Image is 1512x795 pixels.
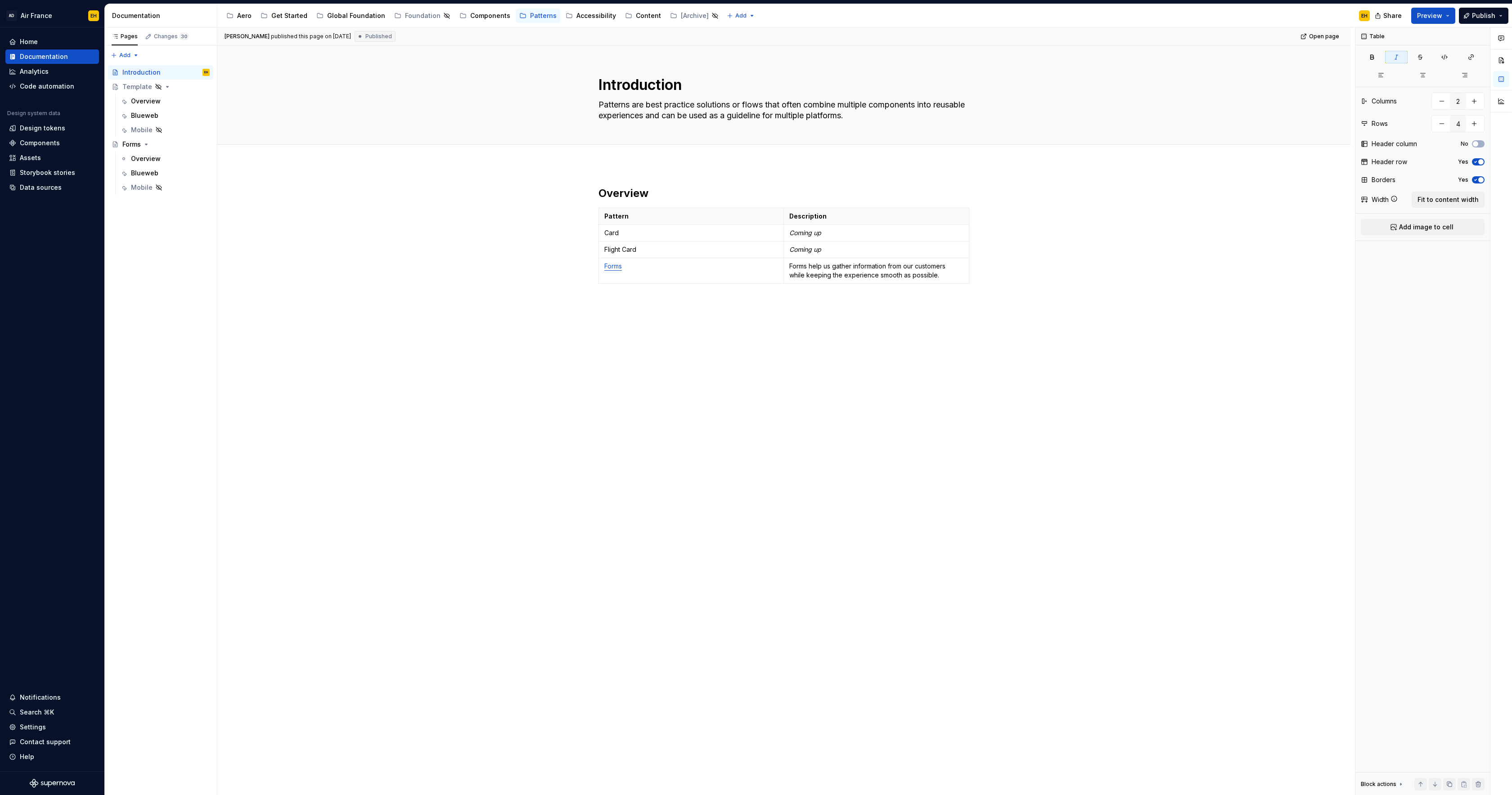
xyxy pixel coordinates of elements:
div: Changes [154,33,189,40]
div: Introduction [122,68,161,77]
div: Page tree [108,65,213,195]
div: Design system data [7,110,60,117]
label: Yes [1458,158,1468,165]
a: Components [5,136,99,150]
span: Add [735,12,747,19]
a: Patterns [516,9,560,23]
span: Publish [1472,11,1495,20]
a: IntroductionEH [108,65,213,80]
span: Share [1383,11,1402,20]
div: Home [20,37,38,46]
textarea: Patterns are best practice solutions or flows that often combine multiple components into reusabl... [597,98,967,123]
a: Components [456,9,514,23]
div: Overview [131,97,161,106]
div: Assets [20,153,41,162]
em: Coming up [789,246,821,253]
div: EH [90,12,97,19]
div: Storybook stories [20,168,75,177]
div: published this page on [DATE] [271,33,351,40]
svg: Supernova Logo [30,779,75,788]
div: Pages [112,33,138,40]
button: Notifications [5,690,99,705]
p: Pattern [604,212,778,221]
a: [Archive] [666,9,722,23]
a: Overview [117,152,213,166]
button: Share [1370,8,1408,24]
p: Description [789,212,963,221]
a: Aero [223,9,255,23]
a: Overview [117,94,213,108]
div: EH [204,68,208,77]
span: [PERSON_NAME] [225,33,270,40]
div: Borders [1372,175,1395,184]
div: Documentation [20,52,68,61]
a: Settings [5,720,99,734]
div: Forms [122,140,141,149]
span: Fit to content width [1417,195,1479,204]
a: Forms [604,262,622,270]
button: Add [108,49,142,62]
a: Documentation [5,49,99,64]
div: Analytics [20,67,49,76]
button: Fit to content width [1412,192,1485,208]
div: Columns [1372,97,1397,106]
em: Coming up [789,229,821,237]
div: Block actions [1361,778,1404,791]
p: Forms help us gather information from our customers while keeping the experience smooth as possible. [789,262,963,280]
div: Foundation [405,11,441,20]
div: Overview [131,154,161,163]
button: Help [5,750,99,764]
a: Analytics [5,64,99,79]
div: Design tokens [20,124,65,133]
span: Preview [1417,11,1442,20]
div: Content [636,11,661,20]
div: Global Foundation [327,11,385,20]
div: Blueweb [131,111,158,120]
a: Template [108,80,213,94]
div: AD [6,10,17,21]
a: Design tokens [5,121,99,135]
div: Notifications [20,693,61,702]
label: Yes [1458,176,1468,183]
textarea: Introduction [597,74,967,96]
button: Contact support [5,735,99,749]
span: Add image to cell [1399,223,1453,232]
div: Aero [237,11,252,20]
span: Open page [1309,33,1339,40]
div: Documentation [112,11,213,20]
div: Page tree [223,7,722,25]
div: Template [122,82,152,91]
a: Forms [108,137,213,152]
div: Air France [21,11,52,20]
div: Patterns [530,11,557,20]
div: Header column [1372,139,1417,148]
div: Components [20,138,60,147]
a: Foundation [391,9,454,23]
a: Assets [5,151,99,165]
div: [Archive] [681,11,709,20]
span: 30 [180,33,189,40]
span: Add [119,52,130,59]
div: Components [470,11,510,20]
div: Help [20,752,34,761]
div: Accessibility [576,11,616,20]
button: Preview [1411,8,1455,24]
a: Mobile [117,123,213,137]
a: Blueweb [117,108,213,123]
button: Add image to cell [1361,219,1485,235]
div: Data sources [20,183,62,192]
a: Open page [1298,30,1343,43]
a: Data sources [5,180,99,195]
div: Blueweb [131,169,158,178]
a: Accessibility [562,9,620,23]
a: Global Foundation [313,9,389,23]
a: Content [621,9,665,23]
a: Code automation [5,79,99,94]
button: Search ⌘K [5,705,99,719]
div: Settings [20,723,46,732]
button: Add [724,9,758,22]
button: ADAir FranceEH [2,6,103,25]
div: Code automation [20,82,74,91]
div: Search ⌘K [20,708,54,717]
